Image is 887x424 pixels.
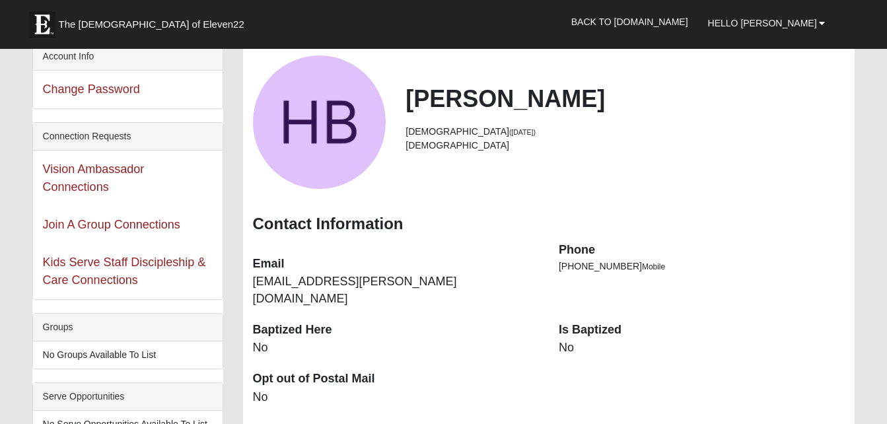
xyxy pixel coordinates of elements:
[33,314,223,341] div: Groups
[253,256,539,273] dt: Email
[708,18,817,28] span: Hello [PERSON_NAME]
[253,215,845,234] h3: Contact Information
[406,125,845,139] li: [DEMOGRAPHIC_DATA]
[509,128,536,136] small: ([DATE])
[253,389,539,406] dd: No
[22,5,287,38] a: The [DEMOGRAPHIC_DATA] of Eleven22
[43,218,180,231] a: Join A Group Connections
[33,43,223,71] div: Account Info
[29,11,55,38] img: Eleven22 logo
[59,18,244,31] span: The [DEMOGRAPHIC_DATA] of Eleven22
[33,341,223,369] li: No Groups Available To List
[253,339,539,357] dd: No
[406,139,845,153] li: [DEMOGRAPHIC_DATA]
[559,242,845,259] dt: Phone
[642,262,665,271] span: Mobile
[33,123,223,151] div: Connection Requests
[559,339,845,357] dd: No
[406,85,845,113] h2: [PERSON_NAME]
[33,383,223,411] div: Serve Opportunities
[43,256,206,287] a: Kids Serve Staff Discipleship & Care Connections
[43,83,140,96] a: Change Password
[253,55,386,189] a: View Fullsize Photo
[698,7,835,40] a: Hello [PERSON_NAME]
[559,322,845,339] dt: Is Baptized
[253,371,539,388] dt: Opt out of Postal Mail
[43,162,145,194] a: Vision Ambassador Connections
[253,322,539,339] dt: Baptized Here
[253,273,539,307] dd: [EMAIL_ADDRESS][PERSON_NAME][DOMAIN_NAME]
[559,260,845,273] li: [PHONE_NUMBER]
[561,5,698,38] a: Back to [DOMAIN_NAME]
